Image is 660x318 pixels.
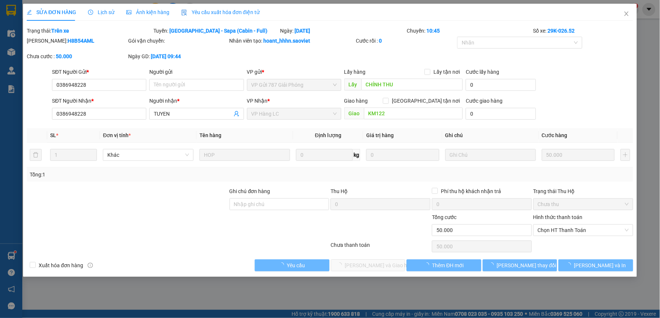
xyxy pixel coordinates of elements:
[181,9,260,15] span: Yêu cầu xuất hóa đơn điện tử
[149,68,244,76] div: Người gửi
[30,149,42,161] button: delete
[27,37,127,45] div: [PERSON_NAME]:
[27,52,127,60] div: Chưa cước :
[279,27,406,35] div: Ngày:
[566,262,574,268] span: loading
[56,53,72,59] b: 50.000
[533,187,633,195] div: Trạng thái Thu Hộ
[489,262,497,268] span: loading
[542,132,568,138] span: Cước hàng
[169,28,267,34] b: [GEOGRAPHIC_DATA] - Sapa (Cabin - Full)
[497,261,556,269] span: [PERSON_NAME] thay đổi
[483,259,557,271] button: [PERSON_NAME] thay đổi
[52,68,146,76] div: SĐT Người Gửi
[559,259,633,271] button: [PERSON_NAME] và In
[426,28,440,34] b: 10:45
[466,69,499,75] label: Cước lấy hàng
[52,97,146,105] div: SĐT Người Nhận
[432,261,464,269] span: Thêm ĐH mới
[151,53,181,59] b: [DATE] 09:44
[466,79,536,91] input: Cước lấy hàng
[279,262,287,268] span: loading
[149,97,244,105] div: Người nhận
[181,10,187,16] img: icon
[251,79,337,90] span: VP Gửi 787 Giải Phóng
[50,132,56,138] span: SL
[466,108,536,120] input: Cước giao hàng
[247,68,341,76] div: VP gửi
[344,79,361,90] span: Lấy
[128,52,228,60] div: Ngày GD:
[344,69,366,75] span: Lấy hàng
[251,108,337,119] span: VP Hàng LC
[230,198,329,210] input: Ghi chú đơn hàng
[287,261,305,269] span: Yêu cầu
[344,107,364,119] span: Giao
[366,149,439,161] input: 0
[230,37,355,45] div: Nhân viên tạo:
[295,28,310,34] b: [DATE]
[27,10,32,15] span: edit
[51,28,69,34] b: Trên xe
[315,132,341,138] span: Định lượng
[389,97,463,105] span: [GEOGRAPHIC_DATA] tận nơi
[126,9,169,15] span: Ảnh kiện hàng
[344,98,368,104] span: Giao hàng
[616,4,637,24] button: Close
[230,188,270,194] label: Ghi chú đơn hàng
[26,27,153,35] div: Trạng thái:
[407,259,481,271] button: Thêm ĐH mới
[538,199,629,210] span: Chưa thu
[199,132,221,138] span: Tên hàng
[27,9,76,15] span: SỬA ĐƠN HÀNG
[30,170,255,179] div: Tổng: 1
[445,149,536,161] input: Ghi Chú
[88,9,114,15] span: Lịch sử
[438,187,504,195] span: Phí thu hộ khách nhận trả
[234,111,240,117] span: user-add
[331,188,348,194] span: Thu Hộ
[128,37,228,45] div: Gói vận chuyển:
[126,10,131,15] span: picture
[107,149,189,160] span: Khác
[538,225,629,236] span: Chọn HT Thanh Toán
[533,214,583,220] label: Hình thức thanh toán
[624,11,630,17] span: close
[466,98,503,104] label: Cước giao hàng
[379,38,382,44] b: 0
[533,27,634,35] div: Số xe:
[361,79,463,90] input: Dọc đường
[331,259,406,271] button: [PERSON_NAME] và Giao hàng
[542,149,615,161] input: 0
[548,28,575,34] b: 29K-026.52
[621,149,630,161] button: plus
[366,132,394,138] span: Giá trị hàng
[430,68,463,76] span: Lấy tận nơi
[247,98,268,104] span: VP Nhận
[442,128,539,143] th: Ghi chú
[68,38,94,44] b: H8B54AML
[330,241,431,254] div: Chưa thanh toán
[432,214,456,220] span: Tổng cước
[364,107,463,119] input: Dọc đường
[353,149,360,161] span: kg
[36,261,86,269] span: Xuất hóa đơn hàng
[103,132,131,138] span: Đơn vị tính
[199,149,290,161] input: VD: Bàn, Ghế
[153,27,279,35] div: Tuyến:
[88,10,93,15] span: clock-circle
[88,263,93,268] span: info-circle
[574,261,626,269] span: [PERSON_NAME] và In
[356,37,456,45] div: Cước rồi :
[424,262,432,268] span: loading
[264,38,311,44] b: hoant_hhhn.saoviet
[406,27,533,35] div: Chuyến:
[255,259,329,271] button: Yêu cầu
